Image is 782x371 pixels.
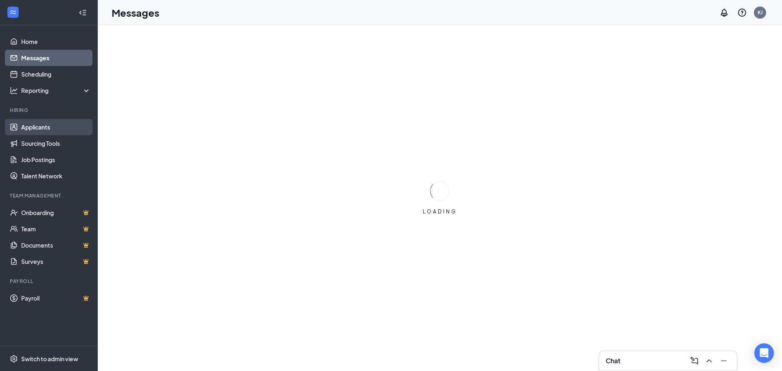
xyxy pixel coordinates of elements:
[688,354,701,367] button: ComposeMessage
[703,354,716,367] button: ChevronUp
[9,8,17,16] svg: WorkstreamLogo
[21,119,91,135] a: Applicants
[690,356,699,366] svg: ComposeMessage
[10,278,89,285] div: Payroll
[719,356,729,366] svg: Minimize
[606,356,620,365] h3: Chat
[704,356,714,366] svg: ChevronUp
[21,86,91,94] div: Reporting
[758,9,763,16] div: KJ
[21,237,91,253] a: DocumentsCrown
[21,355,78,363] div: Switch to admin view
[112,6,159,20] h1: Messages
[420,208,460,215] div: LOADING
[21,221,91,237] a: TeamCrown
[21,135,91,151] a: Sourcing Tools
[21,66,91,82] a: Scheduling
[754,343,774,363] div: Open Intercom Messenger
[21,50,91,66] a: Messages
[10,86,18,94] svg: Analysis
[737,8,747,18] svg: QuestionInfo
[10,192,89,199] div: Team Management
[10,107,89,114] div: Hiring
[10,355,18,363] svg: Settings
[79,9,87,17] svg: Collapse
[21,204,91,221] a: OnboardingCrown
[21,168,91,184] a: Talent Network
[21,290,91,306] a: PayrollCrown
[21,253,91,270] a: SurveysCrown
[21,151,91,168] a: Job Postings
[719,8,729,18] svg: Notifications
[717,354,730,367] button: Minimize
[21,33,91,50] a: Home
